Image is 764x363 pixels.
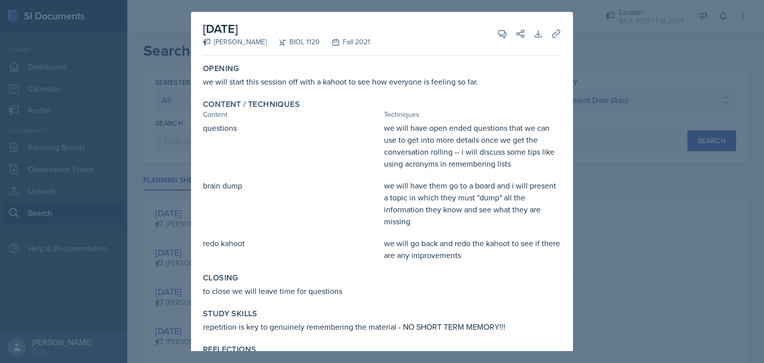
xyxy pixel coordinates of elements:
[320,37,370,47] div: Fall 2021
[203,37,267,47] div: [PERSON_NAME]
[203,109,380,120] div: Content
[203,237,380,261] div: redo kahoot
[384,109,561,120] div: Techniques
[203,122,380,170] div: questions
[384,122,561,170] div: we will have open ended questions that we can use to get into more details once we get the conver...
[203,309,258,319] label: Study Skills
[384,180,561,227] div: we will have them go to a board and i will present a topic in which they must "dump" all the info...
[203,99,300,109] label: Content / Techniques
[203,285,561,297] div: to close we will leave time for questions
[203,180,380,227] div: brain dump
[384,237,561,261] div: we will go back and redo the kahoot to see if there are any improvements
[203,64,239,74] label: Opening
[203,273,238,283] label: Closing
[203,76,561,88] div: we will start this session off with a kahoot to see how everyone is feeling so far.
[203,345,256,355] label: Reflections
[203,321,561,333] div: repetition is key to genuinely remembering the material - NO SHORT TERM MEMORY!!!
[267,37,320,47] div: BIOL 1120
[203,20,370,38] h2: [DATE]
